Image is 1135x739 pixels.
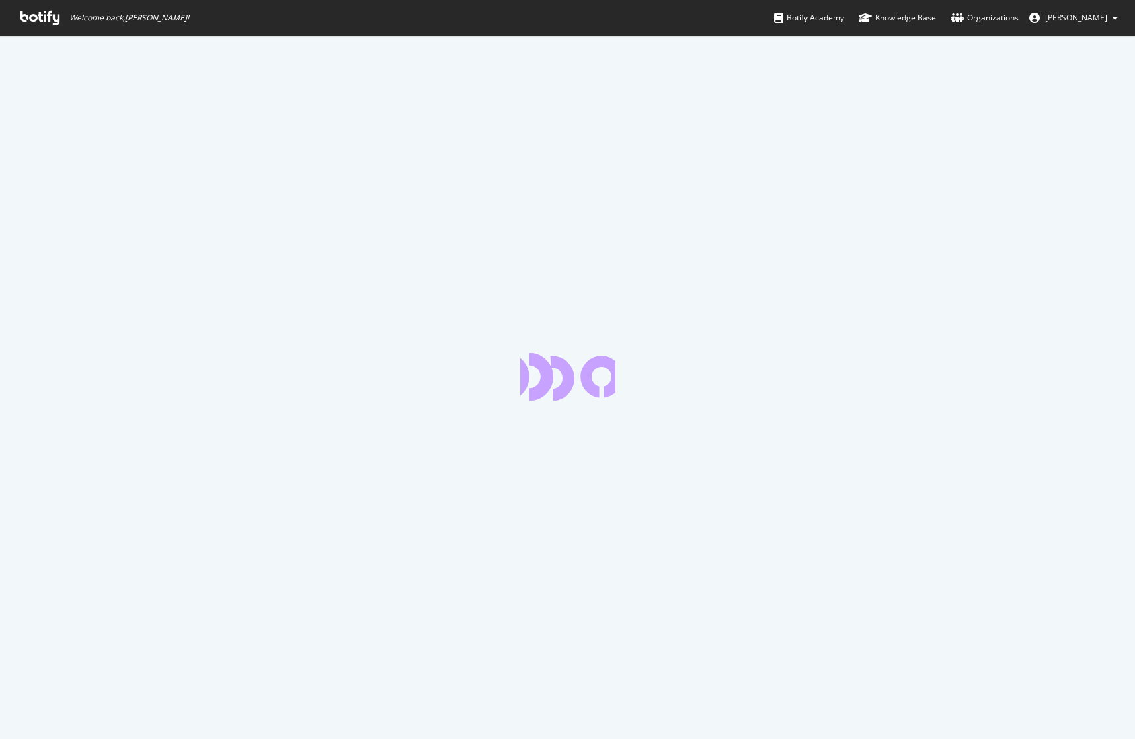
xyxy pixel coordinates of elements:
span: Emily Marquez [1045,12,1107,23]
div: Organizations [951,11,1019,24]
div: Botify Academy [774,11,844,24]
span: Welcome back, [PERSON_NAME] ! [69,13,189,23]
div: Knowledge Base [859,11,936,24]
button: [PERSON_NAME] [1019,7,1128,28]
div: animation [520,353,615,401]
